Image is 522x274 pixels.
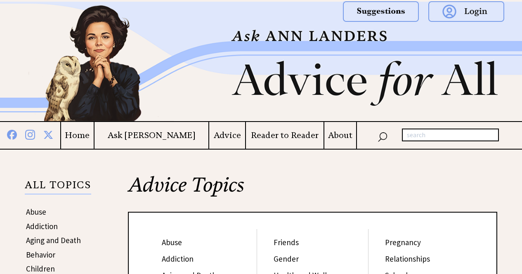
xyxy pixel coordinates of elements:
[25,180,91,194] p: ALL TOPICS
[26,250,55,260] a: Behavior
[274,237,299,247] a: Friends
[25,128,35,140] img: instagram%20blue.png
[26,207,46,217] a: Abuse
[162,237,182,247] a: Abuse
[385,237,421,247] a: Pregnancy
[94,130,209,141] a: Ask [PERSON_NAME]
[7,128,17,140] img: facebook%20blue.png
[378,130,387,142] img: search_nav.png
[162,254,194,264] a: Addiction
[385,254,430,264] a: Relationships
[402,129,499,142] input: search
[26,264,55,274] a: Children
[61,130,94,141] a: Home
[209,130,245,141] a: Advice
[428,1,504,22] img: login.png
[128,175,497,212] h2: Advice Topics
[343,1,419,22] img: suggestions.png
[246,130,324,141] a: Reader to Reader
[324,130,356,141] a: About
[26,221,58,231] a: Addiction
[274,254,299,264] a: Gender
[26,235,81,245] a: Aging and Death
[43,129,53,140] img: x%20blue.png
